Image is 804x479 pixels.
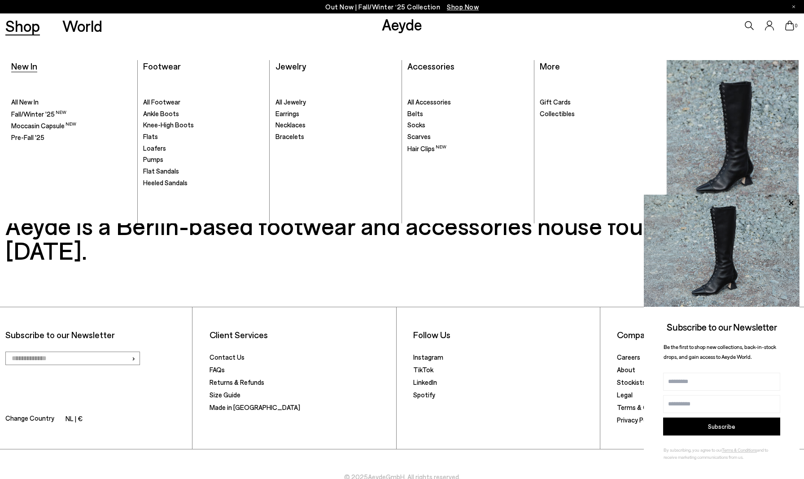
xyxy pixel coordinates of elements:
[382,15,422,34] a: Aeyde
[11,121,132,131] a: Moccasin Capsule
[143,155,264,164] a: Pumps
[664,447,722,453] span: By subscribing, you agree to our
[143,132,158,140] span: Flats
[540,109,661,118] a: Collectibles
[540,98,661,107] a: Gift Cards
[143,132,264,141] a: Flats
[275,109,299,118] span: Earrings
[667,321,777,332] span: Subscribe to our Newsletter
[143,121,264,130] a: Knee-High Boots
[143,144,166,152] span: Loafers
[667,60,799,218] img: Group_1295_900x.jpg
[143,109,264,118] a: Ankle Boots
[407,132,431,140] span: Scarves
[617,353,640,361] a: Careers
[407,121,528,130] a: Socks
[407,132,528,141] a: Scarves
[722,447,757,453] a: Terms & Conditions
[407,144,446,152] span: Hair Clips
[143,98,180,106] span: All Footwear
[210,391,240,399] a: Size Guide
[540,61,560,71] a: More
[11,109,132,119] a: Fall/Winter '25
[5,213,798,262] h3: Aeyde is a Berlin-based footwear and accessories house founded in [DATE].
[275,132,304,140] span: Bracelets
[407,144,528,153] a: Hair Clips
[275,109,396,118] a: Earrings
[143,144,264,153] a: Loafers
[617,416,657,424] a: Privacy Policy
[5,413,54,426] span: Change Country
[413,366,433,374] a: TikTok
[275,61,306,71] a: Jewelry
[131,352,135,365] span: ›
[407,98,451,106] span: All Accessories
[143,167,264,176] a: Flat Sandals
[617,391,633,399] a: Legal
[667,60,799,218] a: Fall/Winter '25 Out Now
[275,132,396,141] a: Bracelets
[143,179,188,187] span: Heeled Sandals
[664,344,776,360] span: Be the first to shop new collections, back-in-stock drops, and gain access to Aeyde World.
[143,121,194,129] span: Knee-High Boots
[275,121,396,130] a: Necklaces
[143,98,264,107] a: All Footwear
[11,98,132,107] a: All New In
[644,195,800,307] img: 2a6287a1333c9a56320fd6e7b3c4a9a9.jpg
[11,98,39,106] span: All New In
[407,98,528,107] a: All Accessories
[275,121,306,129] span: Necklaces
[210,403,300,411] a: Made in [GEOGRAPHIC_DATA]
[5,329,187,340] p: Subscribe to our Newsletter
[11,61,37,71] a: New In
[275,98,396,107] a: All Jewelry
[143,179,264,187] a: Heeled Sandals
[407,61,454,71] a: Accessories
[210,366,225,374] a: FAQs
[540,109,575,118] span: Collectibles
[413,391,435,399] a: Spotify
[617,378,646,386] a: Stockists
[62,18,102,34] a: World
[663,418,780,435] button: Subscribe
[11,122,76,130] span: Moccasin Capsule
[617,403,676,411] a: Terms & Conditions
[210,329,391,340] li: Client Services
[413,329,594,340] li: Follow Us
[143,109,179,118] span: Ankle Boots
[617,329,799,340] li: Company
[210,378,264,386] a: Returns & Refunds
[5,18,40,34] a: Shop
[617,366,635,374] a: About
[413,353,443,361] a: Instagram
[794,23,799,28] span: 0
[413,378,437,386] a: LinkedIn
[407,109,528,118] a: Belts
[407,121,425,129] span: Socks
[11,110,66,118] span: Fall/Winter '25
[210,353,245,361] a: Contact Us
[540,98,571,106] span: Gift Cards
[143,61,181,71] a: Footwear
[143,155,163,163] span: Pumps
[11,133,132,142] a: Pre-Fall '25
[275,98,306,106] span: All Jewelry
[785,21,794,30] a: 0
[407,109,423,118] span: Belts
[325,1,479,13] p: Out Now | Fall/Winter ‘25 Collection
[447,3,479,11] span: Navigate to /collections/new-in
[11,133,44,141] span: Pre-Fall '25
[143,167,179,175] span: Flat Sandals
[66,413,83,426] li: NL | €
